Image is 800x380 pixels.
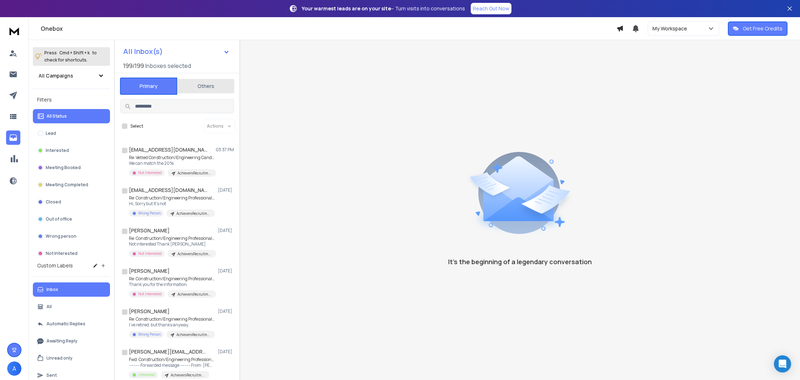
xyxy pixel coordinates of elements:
h3: Filters [33,95,110,105]
button: Lead [33,126,110,140]
strong: Your warmest leads are on your site [302,5,391,12]
h3: Custom Labels [37,262,73,269]
p: Not Interested [46,251,77,256]
p: Not interested Thank [PERSON_NAME] [129,241,215,247]
p: [DATE] [218,228,234,233]
p: Reach Out Now [473,5,509,12]
p: Lead [46,130,56,136]
button: Get Free Credits [728,21,787,36]
p: Meeting Completed [46,182,88,188]
p: Re: Construction/Engineering Professionals Available [129,276,215,282]
button: All Campaigns [33,69,110,83]
p: Sent [46,372,57,378]
button: A [7,361,21,376]
button: Closed [33,195,110,209]
p: Interested [138,372,155,377]
h3: Inboxes selected [145,61,191,70]
p: Inbox [46,287,58,292]
label: Select [130,123,143,129]
p: Not Interested [138,170,162,176]
p: AchieversRecruitment-[US_STATE]- [177,292,212,297]
button: All [33,300,110,314]
button: Others [177,78,234,94]
h1: [PERSON_NAME] [129,308,170,315]
p: AchieversRecruitment-[GEOGRAPHIC_DATA]- [GEOGRAPHIC_DATA]- [177,171,212,176]
p: Press to check for shortcuts. [44,49,97,64]
p: Automatic Replies [46,321,85,327]
h1: [PERSON_NAME][EMAIL_ADDRESS][DOMAIN_NAME] [129,348,207,355]
p: Thank you for the information. [129,282,215,287]
p: – Turn visits into conversations [302,5,465,12]
p: AchieversRecruitment-[US_STATE]- [176,332,211,337]
p: [DATE] [218,187,234,193]
p: [DATE] [218,268,234,274]
h1: [EMAIL_ADDRESS][DOMAIN_NAME] [129,146,207,153]
button: Out of office [33,212,110,226]
p: We can match the 20% [129,161,215,166]
h1: [EMAIL_ADDRESS][DOMAIN_NAME] [129,187,207,194]
p: Wrong person [46,233,76,239]
h1: [PERSON_NAME] [129,267,170,275]
p: Not Interested [138,251,162,256]
p: All Status [46,113,67,119]
span: 199 / 199 [123,61,144,70]
a: Reach Out Now [471,3,511,14]
button: Interested [33,143,110,158]
p: Unread only [46,355,72,361]
p: It’s the beginning of a legendary conversation [448,257,592,267]
button: Wrong person [33,229,110,243]
button: Meeting Booked [33,161,110,175]
button: Not Interested [33,246,110,261]
p: AchieversRecruitment-[US_STATE]- [177,251,212,257]
p: [DATE] [218,309,234,314]
p: Re: Construction/Engineering Professionals Available [129,316,215,322]
button: Unread only [33,351,110,365]
button: Inbox [33,282,110,297]
span: Cmd + Shift + k [58,49,91,57]
h1: All Inbox(s) [123,48,163,55]
button: Meeting Completed [33,178,110,192]
p: ---------- Forwarded message --------- From: [PERSON_NAME] [129,362,215,368]
p: Hi, Sorry but it’s not [129,201,215,207]
div: Open Intercom Messenger [774,355,791,372]
p: All [46,304,52,310]
button: All Status [33,109,110,123]
button: Awaiting Reply [33,334,110,348]
img: logo [7,24,21,38]
p: AchieversRecruitment-[US_STATE]- [171,372,205,378]
p: Re: Vetted Construction/Engineering Candidates Available [129,155,215,161]
p: Not Interested [138,291,162,297]
p: Wrong Person [138,332,161,337]
p: My Workspace [652,25,690,32]
button: Automatic Replies [33,317,110,331]
p: Wrong Person [138,211,161,216]
p: Awaiting Reply [46,338,77,344]
p: AchieversRecruitment-[US_STATE]- [176,211,211,216]
p: Meeting Booked [46,165,81,171]
p: Out of office [46,216,72,222]
p: [DATE] [218,349,234,355]
p: Re: Construction/Engineering Professionals Available [129,195,215,201]
h1: Onebox [41,24,616,33]
p: Fwd: Construction/Engineering Professionals Available [129,357,215,362]
p: Get Free Credits [743,25,782,32]
p: Closed [46,199,61,205]
button: All Inbox(s) [117,44,235,59]
h1: All Campaigns [39,72,73,79]
p: 03:37 PM [216,147,234,153]
h1: [PERSON_NAME] [129,227,170,234]
p: Interested [46,148,69,153]
p: Re: Construction/Engineering Professionals Available [129,236,215,241]
button: Primary [120,78,177,95]
p: I’ve retired. but thanks anyway. [129,322,215,328]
